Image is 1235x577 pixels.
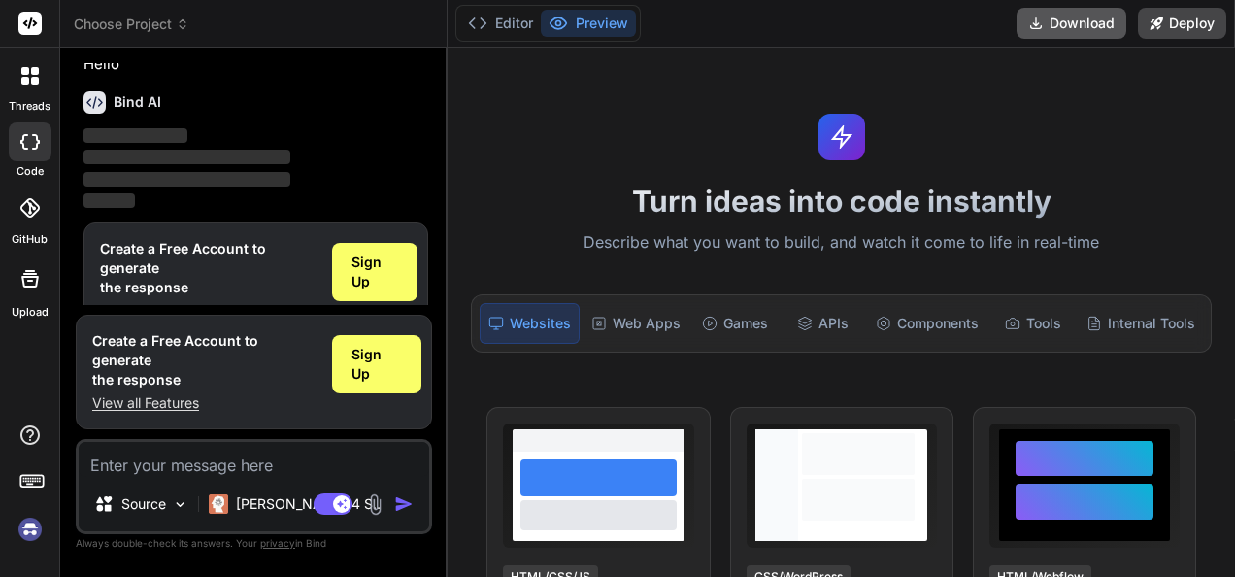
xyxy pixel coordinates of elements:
h1: Create a Free Account to generate the response [100,239,317,297]
div: Web Apps [584,303,688,344]
button: Preview [541,10,636,37]
p: View all Features [100,301,317,321]
img: signin [14,513,47,546]
div: Components [868,303,986,344]
p: Describe what you want to build, and watch it come to life in real-time [459,230,1223,255]
label: GitHub [12,231,48,248]
span: ‌ [83,150,290,164]
label: threads [9,98,50,115]
span: Choose Project [74,15,189,34]
img: icon [394,494,414,514]
h6: Bind AI [114,92,161,112]
div: Games [692,303,777,344]
button: Deploy [1138,8,1226,39]
h1: Create a Free Account to generate the response [92,331,317,390]
img: Pick Models [172,496,188,513]
p: Always double-check its answers. Your in Bind [76,534,432,553]
span: ‌ [83,172,290,187]
label: Upload [12,304,49,321]
p: [PERSON_NAME] 4 S.. [236,494,381,514]
div: APIs [781,303,865,344]
span: Sign Up [351,345,402,384]
div: Tools [990,303,1075,344]
label: code [17,163,44,180]
img: Claude 4 Sonnet [209,494,228,514]
span: Sign Up [351,253,399,291]
span: privacy [260,537,295,549]
button: Editor [460,10,541,37]
span: ‌ [83,128,187,143]
p: Source [121,494,166,514]
img: attachment [364,493,386,516]
div: Internal Tools [1079,303,1203,344]
p: View all Features [92,393,317,413]
span: ‌ [83,193,135,208]
div: Websites [480,303,580,344]
p: Hello [83,53,428,76]
h1: Turn ideas into code instantly [459,184,1223,219]
button: Download [1017,8,1126,39]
